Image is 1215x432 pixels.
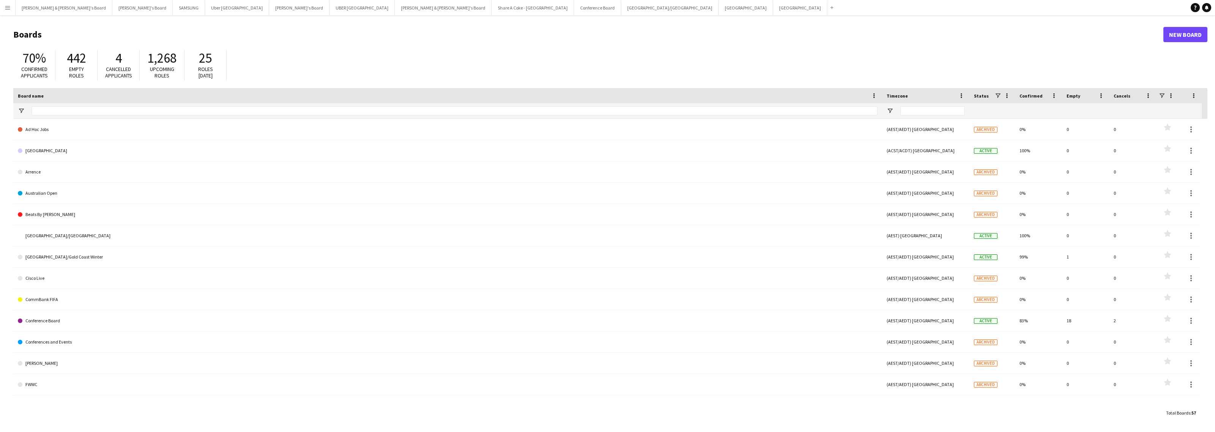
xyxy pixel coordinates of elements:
h1: Boards [13,29,1163,40]
span: Archived [974,361,997,366]
span: Confirmed [1019,93,1043,99]
div: (AEST/AEDT) [GEOGRAPHIC_DATA] [882,353,969,374]
div: 0 [1109,119,1156,140]
div: 0 [1062,161,1109,182]
div: 0 [1109,268,1156,289]
div: 99% [1015,246,1062,267]
div: (AEST/AEDT) [GEOGRAPHIC_DATA] [882,374,969,395]
div: 0 [1109,140,1156,161]
button: [PERSON_NAME]'s Board [112,0,173,15]
span: Archived [974,212,997,218]
div: 0% [1015,119,1062,140]
span: Archived [974,169,997,175]
span: Active [974,148,997,154]
span: Archived [974,191,997,196]
button: [GEOGRAPHIC_DATA] [773,0,827,15]
div: 0 [1109,246,1156,267]
span: Archived [974,276,997,281]
a: Cisco Live [18,268,877,289]
a: [GEOGRAPHIC_DATA]/[GEOGRAPHIC_DATA] [18,225,877,246]
div: 0 [1062,374,1109,395]
div: 0 [1062,119,1109,140]
div: 0 [1062,289,1109,310]
div: 0 [1062,225,1109,246]
div: 0 [1109,204,1156,225]
div: 0 [1062,395,1109,416]
span: Cancels [1114,93,1130,99]
span: Status [974,93,989,99]
a: FWWC [18,374,877,395]
span: Roles [DATE] [198,66,213,79]
div: 0 [1109,183,1156,203]
span: 4 [115,50,122,66]
div: 100% [1015,140,1062,161]
span: Total Boards [1166,410,1190,416]
div: 18 [1062,310,1109,331]
div: 0 [1109,331,1156,352]
div: 0 [1109,374,1156,395]
button: [GEOGRAPHIC_DATA]/[GEOGRAPHIC_DATA] [621,0,719,15]
div: 0 [1062,183,1109,203]
div: (AEST/AEDT) [GEOGRAPHIC_DATA] [882,246,969,267]
div: (AEST/AEDT) [GEOGRAPHIC_DATA] [882,161,969,182]
span: Active [974,254,997,260]
span: Board name [18,93,44,99]
div: (ACST/ACDT) [GEOGRAPHIC_DATA] [882,140,969,161]
a: Beats By [PERSON_NAME] [18,204,877,225]
span: Archived [974,382,997,388]
div: 0 [1109,395,1156,416]
div: 83% [1015,310,1062,331]
div: : [1166,405,1196,420]
button: UBER [GEOGRAPHIC_DATA] [330,0,395,15]
div: 0 [1109,353,1156,374]
span: Archived [974,127,997,132]
a: Ad Hoc Jobs [18,119,877,140]
div: 0 [1109,225,1156,246]
div: (AEST/AEDT) [GEOGRAPHIC_DATA] [882,204,969,225]
span: Confirmed applicants [21,66,48,79]
a: Conferences and Events [18,331,877,353]
a: [GEOGRAPHIC_DATA] [18,140,877,161]
div: 0 [1062,204,1109,225]
div: (AEST/AEDT) [GEOGRAPHIC_DATA] [882,289,969,310]
input: Timezone Filter Input [900,106,965,115]
button: Open Filter Menu [18,107,25,114]
button: Open Filter Menu [887,107,893,114]
div: 0 [1062,353,1109,374]
div: 0% [1015,289,1062,310]
div: 0 [1109,161,1156,182]
button: [PERSON_NAME] & [PERSON_NAME]'s Board [16,0,112,15]
div: 0% [1015,353,1062,374]
div: (AEST/AEDT) [GEOGRAPHIC_DATA] [882,395,969,416]
div: 0 [1109,289,1156,310]
input: Board name Filter Input [32,106,877,115]
div: (AEST/AEDT) [GEOGRAPHIC_DATA] [882,331,969,352]
span: 25 [199,50,212,66]
span: Empty [1067,93,1080,99]
div: 0% [1015,161,1062,182]
button: Share A Coke - [GEOGRAPHIC_DATA] [492,0,574,15]
button: Conference Board [574,0,621,15]
div: 0% [1015,183,1062,203]
a: Arrence [18,161,877,183]
a: Conference Board [18,310,877,331]
button: [GEOGRAPHIC_DATA] [719,0,773,15]
div: (AEST) [GEOGRAPHIC_DATA] [882,225,969,246]
span: 70% [22,50,46,66]
button: [PERSON_NAME] & [PERSON_NAME]'s Board [395,0,492,15]
div: 100% [1015,225,1062,246]
span: 57 [1191,410,1196,416]
div: (AEST/AEDT) [GEOGRAPHIC_DATA] [882,119,969,140]
span: Active [974,318,997,324]
span: Active [974,233,997,239]
a: Australian Open [18,183,877,204]
div: 0% [1015,331,1062,352]
a: CommBank FIFA [18,289,877,310]
div: 1 [1062,246,1109,267]
span: Cancelled applicants [105,66,132,79]
a: [GEOGRAPHIC_DATA]/Gold Coast Winter [18,246,877,268]
a: [PERSON_NAME] [18,353,877,374]
span: 442 [67,50,86,66]
div: 0% [1015,395,1062,416]
a: Hayanah [18,395,877,416]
